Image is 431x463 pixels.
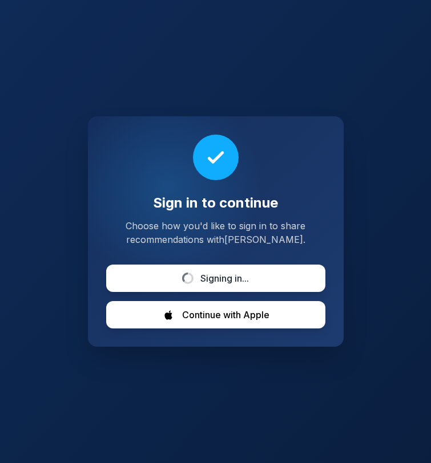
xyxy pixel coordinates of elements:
p: Choose how you'd like to sign in to share recommendations with [PERSON_NAME] . [106,219,325,246]
button: Continue with Apple [106,301,325,328]
span: Continue with Apple [182,308,269,322]
button: Signing in... [106,265,325,292]
span: Signing in... [200,271,249,285]
h2: Sign in to continue [106,194,325,212]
